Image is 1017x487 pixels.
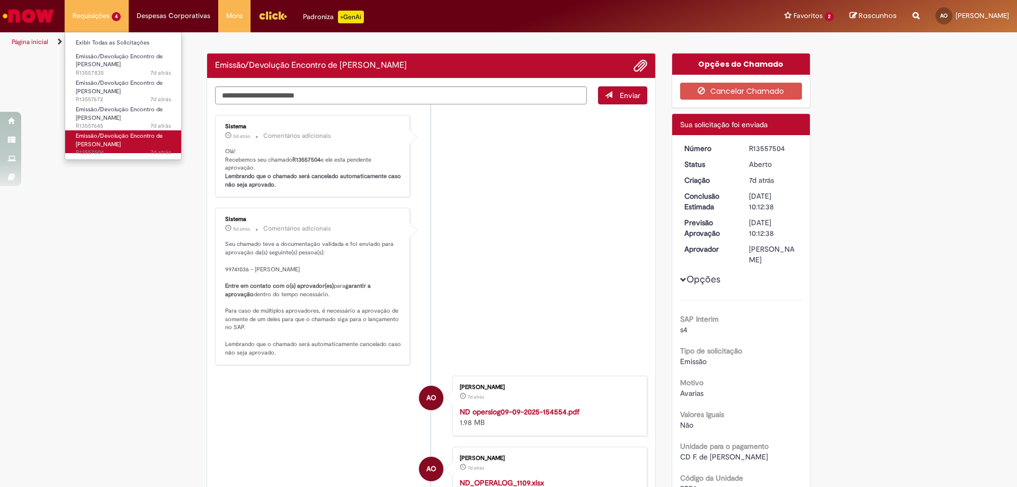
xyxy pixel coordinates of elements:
div: [DATE] 10:12:38 [749,191,798,212]
span: s4 [680,325,688,334]
div: [DATE] 10:12:38 [749,217,798,238]
time: 23/09/2025 09:45:33 [150,69,171,77]
a: Aberto R13557672 : Emissão/Devolução Encontro de Contas Fornecedor [65,77,182,100]
b: SAP Interim [680,314,719,324]
span: 7d atrás [749,175,774,185]
span: Emissão [680,357,707,366]
a: Página inicial [12,38,48,46]
time: 23/09/2025 09:20:11 [150,95,171,103]
b: garantir a aprovação [225,282,372,298]
span: R13557672 [76,95,171,104]
span: Sua solicitação foi enviada [680,120,768,129]
span: Despesas Corporativas [137,11,210,21]
span: 2 [825,12,834,21]
b: Valores Iguais [680,410,724,419]
button: Cancelar Chamado [680,83,802,100]
span: [PERSON_NAME] [956,11,1009,20]
dt: Conclusão Estimada [676,191,742,212]
time: 23/09/2025 08:51:49 [468,465,484,471]
textarea: Digite sua mensagem aqui... [215,86,587,104]
span: 5d atrás [233,226,250,232]
span: Emissão/Devolução Encontro de [PERSON_NAME] [76,79,163,95]
span: R13557645 [76,122,171,130]
time: 25/09/2025 09:12:48 [233,133,250,139]
span: R13557835 [76,69,171,77]
b: Código da Unidade [680,473,743,483]
img: ServiceNow [1,5,56,26]
span: 7d atrás [150,95,171,103]
a: Rascunhos [850,11,897,21]
dt: Criação [676,175,742,185]
small: Comentários adicionais [263,131,331,140]
span: 7d atrás [468,394,484,400]
img: click_logo_yellow_360x200.png [258,7,287,23]
div: Allice Miranda de Oliveira [419,386,443,410]
span: 7d atrás [468,465,484,471]
time: 23/09/2025 08:51:49 [468,394,484,400]
div: [PERSON_NAME] [460,455,636,462]
dt: Status [676,159,742,170]
p: Olá! Recebemos seu chamado e ele esta pendente aprovação. [225,147,402,189]
a: Aberto R13557504 : Emissão/Devolução Encontro de Contas Fornecedor [65,130,182,153]
a: ND operslog09-09-2025-154554.pdf [460,407,579,417]
span: 5d atrás [233,133,250,139]
span: 4 [112,12,121,21]
time: 23/09/2025 08:52:15 [749,175,774,185]
button: Adicionar anexos [634,59,647,73]
span: Emissão/Devolução Encontro de [PERSON_NAME] [76,105,163,122]
b: Motivo [680,378,703,387]
div: Allice Miranda de Oliveira [419,457,443,481]
span: More [226,11,243,21]
div: Opções do Chamado [672,54,810,75]
div: R13557504 [749,143,798,154]
span: Rascunhos [859,11,897,21]
span: Emissão/Devolução Encontro de [PERSON_NAME] [76,132,163,148]
span: 7d atrás [150,122,171,130]
div: [PERSON_NAME] [460,384,636,391]
span: Requisições [73,11,110,21]
b: R13557504 [292,156,320,164]
time: 23/09/2025 08:52:16 [150,148,171,156]
b: Tipo de solicitação [680,346,742,356]
p: +GenAi [338,11,364,23]
span: AO [426,385,436,411]
span: AO [940,12,948,19]
span: Emissão/Devolução Encontro de [PERSON_NAME] [76,52,163,69]
a: Aberto R13557835 : Emissão/Devolução Encontro de Contas Fornecedor [65,51,182,74]
span: R13557504 [76,148,171,157]
div: [PERSON_NAME] [749,244,798,265]
b: Unidade para o pagamento [680,441,769,451]
div: Sistema [225,216,402,223]
h2: Emissão/Devolução Encontro de Contas Fornecedor Histórico de tíquete [215,61,407,70]
dt: Previsão Aprovação [676,217,742,238]
div: 23/09/2025 08:52:15 [749,175,798,185]
b: Entre em contato com o(s) aprovador(es) [225,282,334,290]
time: 23/09/2025 09:13:46 [150,122,171,130]
span: Avarias [680,388,703,398]
span: Enviar [620,91,640,100]
span: AO [426,456,436,482]
div: Aberto [749,159,798,170]
ul: Requisições [65,32,182,160]
span: 7d atrás [150,148,171,156]
div: 1.98 MB [460,406,636,428]
span: Não [680,420,693,430]
ul: Trilhas de página [8,32,670,52]
span: Favoritos [793,11,823,21]
div: Sistema [225,123,402,130]
time: 25/09/2025 09:12:41 [233,226,250,232]
button: Enviar [598,86,647,104]
p: Seu chamado teve a documentação validada e foi enviado para aprovação da(s) seguinte(s) pessoa(s)... [225,240,402,357]
span: 7d atrás [150,69,171,77]
b: Lembrando que o chamado será cancelado automaticamente caso não seja aprovado. [225,172,403,189]
dt: Número [676,143,742,154]
small: Comentários adicionais [263,224,331,233]
a: Aberto R13557645 : Emissão/Devolução Encontro de Contas Fornecedor [65,104,182,127]
dt: Aprovador [676,244,742,254]
div: Padroniza [303,11,364,23]
span: CD F. de [PERSON_NAME] [680,452,768,462]
a: Exibir Todas as Solicitações [65,37,182,49]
